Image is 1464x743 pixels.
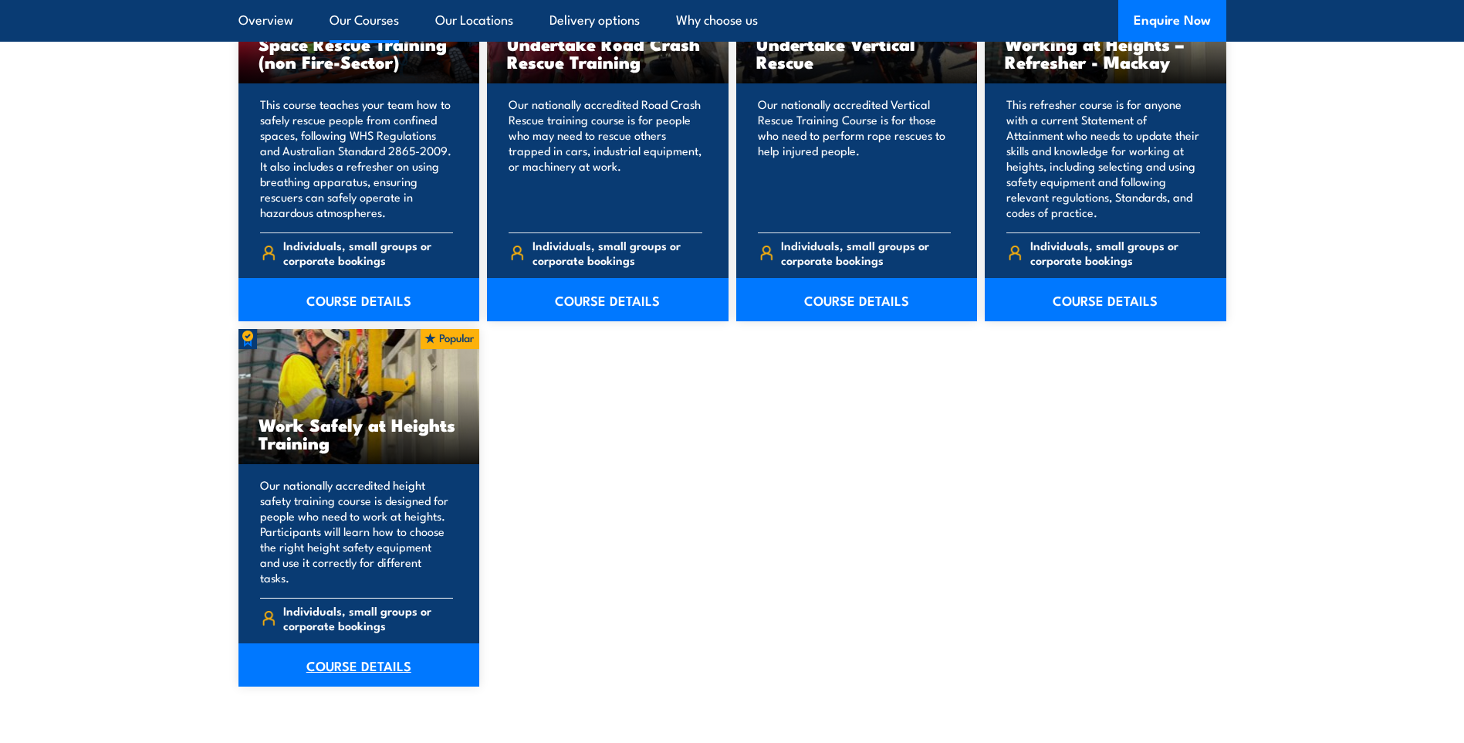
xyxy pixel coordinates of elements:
p: Our nationally accredited Vertical Rescue Training Course is for those who need to perform rope r... [758,97,952,220]
span: Individuals, small groups or corporate bookings [283,238,453,267]
span: Individuals, small groups or corporate bookings [1030,238,1200,267]
a: COURSE DETAILS [736,278,978,321]
a: COURSE DETAILS [487,278,729,321]
span: Individuals, small groups or corporate bookings [781,238,951,267]
span: Individuals, small groups or corporate bookings [283,603,453,633]
h3: Undertake Road Crash Rescue Training [507,35,708,70]
p: Our nationally accredited Road Crash Rescue training course is for people who may need to rescue ... [509,97,702,220]
p: This refresher course is for anyone with a current Statement of Attainment who needs to update th... [1006,97,1200,220]
a: COURSE DETAILS [985,278,1226,321]
a: COURSE DETAILS [238,643,480,687]
h3: Undertake Confined Space Rescue Training (non Fire-Sector) [259,17,460,70]
a: COURSE DETAILS [238,278,480,321]
h3: Undertake Vertical Rescue [756,35,958,70]
h3: Work Safely at Heights Training [259,416,460,451]
span: Individuals, small groups or corporate bookings [533,238,702,267]
p: Our nationally accredited height safety training course is designed for people who need to work a... [260,477,454,585]
h3: Working at Heights – Refresher - Mackay [1005,35,1206,70]
p: This course teaches your team how to safely rescue people from confined spaces, following WHS Reg... [260,97,454,220]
